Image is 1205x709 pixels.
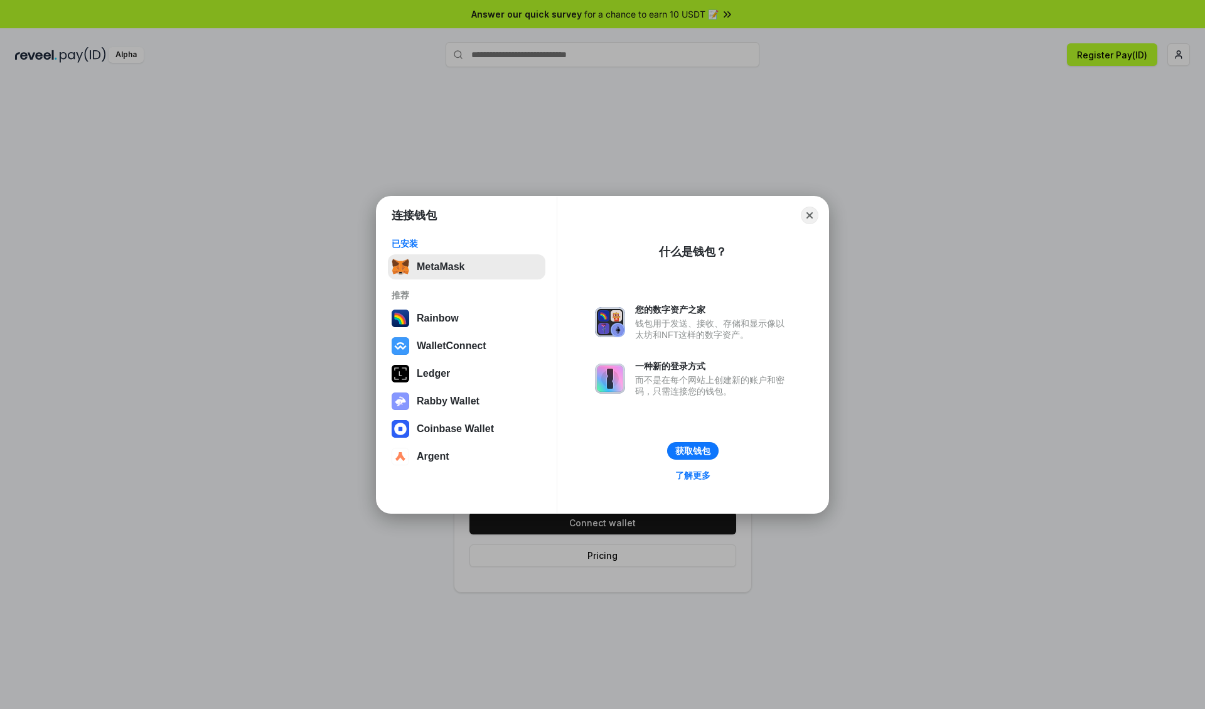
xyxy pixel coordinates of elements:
[388,333,545,359] button: WalletConnect
[659,244,727,259] div: 什么是钱包？
[392,337,409,355] img: svg+xml,%3Csvg%20width%3D%2228%22%20height%3D%2228%22%20viewBox%3D%220%200%2028%2028%22%20fill%3D...
[392,365,409,382] img: svg+xml,%3Csvg%20xmlns%3D%22http%3A%2F%2Fwww.w3.org%2F2000%2Fsvg%22%20width%3D%2228%22%20height%3...
[595,307,625,337] img: svg+xml,%3Csvg%20xmlns%3D%22http%3A%2F%2Fwww.w3.org%2F2000%2Fsvg%22%20fill%3D%22none%22%20viewBox...
[392,258,409,276] img: svg+xml,%3Csvg%20fill%3D%22none%22%20height%3D%2233%22%20viewBox%3D%220%200%2035%2033%22%20width%...
[417,261,464,273] div: MetaMask
[635,360,791,372] div: 一种新的登录方式
[388,416,545,441] button: Coinbase Wallet
[675,445,710,457] div: 获取钱包
[635,304,791,315] div: 您的数字资产之家
[668,467,718,484] a: 了解更多
[417,423,494,435] div: Coinbase Wallet
[392,448,409,465] img: svg+xml,%3Csvg%20width%3D%2228%22%20height%3D%2228%22%20viewBox%3D%220%200%2028%2028%22%20fill%3D...
[635,374,791,397] div: 而不是在每个网站上创建新的账户和密码，只需连接您的钱包。
[392,420,409,438] img: svg+xml,%3Csvg%20width%3D%2228%22%20height%3D%2228%22%20viewBox%3D%220%200%2028%2028%22%20fill%3D...
[595,364,625,394] img: svg+xml,%3Csvg%20xmlns%3D%22http%3A%2F%2Fwww.w3.org%2F2000%2Fsvg%22%20fill%3D%22none%22%20viewBox...
[388,254,545,279] button: MetaMask
[417,451,449,462] div: Argent
[388,389,545,414] button: Rabby Wallet
[667,442,719,460] button: 获取钱包
[417,368,450,379] div: Ledger
[392,310,409,327] img: svg+xml,%3Csvg%20width%3D%22120%22%20height%3D%22120%22%20viewBox%3D%220%200%20120%20120%22%20fil...
[417,340,486,352] div: WalletConnect
[417,313,459,324] div: Rainbow
[392,392,409,410] img: svg+xml,%3Csvg%20xmlns%3D%22http%3A%2F%2Fwww.w3.org%2F2000%2Fsvg%22%20fill%3D%22none%22%20viewBox...
[675,470,710,481] div: 了解更多
[801,207,818,224] button: Close
[635,318,791,340] div: 钱包用于发送、接收、存储和显示像以太坊和NFT这样的数字资产。
[392,238,542,249] div: 已安装
[392,290,542,301] div: 推荐
[388,361,545,386] button: Ledger
[417,396,479,407] div: Rabby Wallet
[392,208,437,223] h1: 连接钱包
[388,444,545,469] button: Argent
[388,306,545,331] button: Rainbow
